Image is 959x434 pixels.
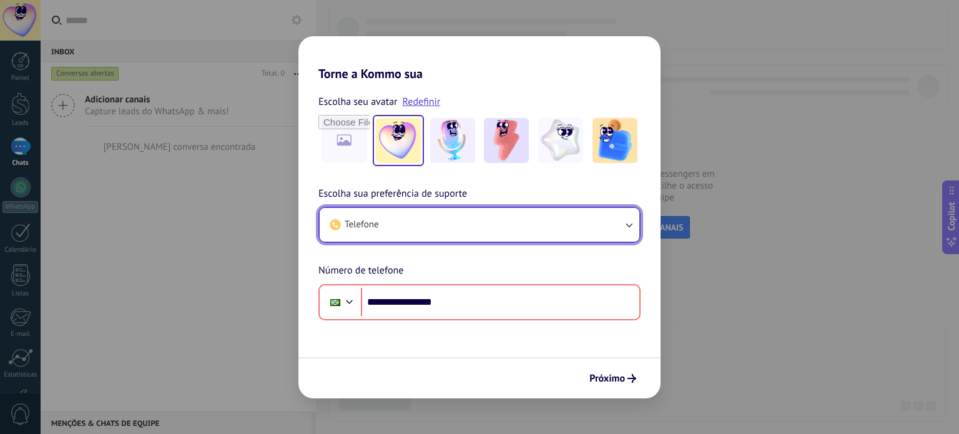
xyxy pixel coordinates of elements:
[484,118,529,163] img: -3.jpeg
[323,289,347,315] div: Brazil: + 55
[589,374,625,383] span: Próximo
[320,208,639,242] button: Telefone
[298,36,661,81] h2: Torne a Kommo sua
[345,219,379,231] span: Telefone
[318,263,403,279] span: Número de telefone
[318,186,467,202] span: Escolha sua preferência de suporte
[376,118,421,163] img: -1.jpeg
[584,368,642,389] button: Próximo
[538,118,583,163] img: -4.jpeg
[318,94,398,110] span: Escolha seu avatar
[430,118,475,163] img: -2.jpeg
[403,96,441,108] a: Redefinir
[593,118,637,163] img: -5.jpeg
